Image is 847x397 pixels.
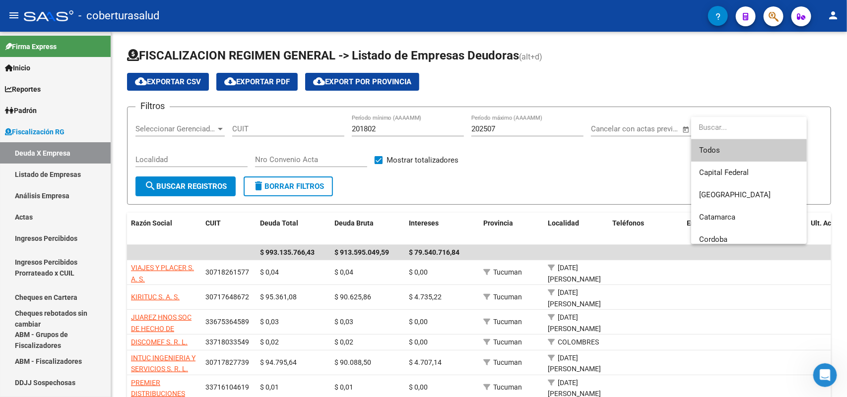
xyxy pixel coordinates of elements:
[813,363,837,387] iframe: Intercom live chat
[699,168,749,177] span: Capital Federal
[699,213,735,222] span: Catamarca
[699,139,799,162] span: Todos
[691,116,807,139] input: dropdown search
[699,235,727,244] span: Cordoba
[699,190,771,199] span: [GEOGRAPHIC_DATA]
